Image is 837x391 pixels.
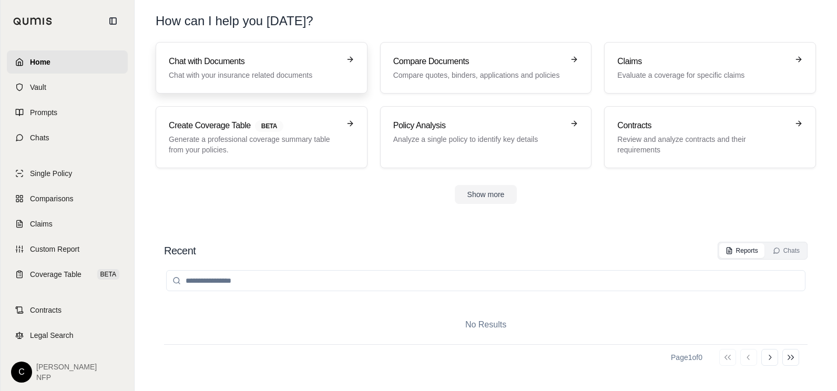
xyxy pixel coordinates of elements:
[97,269,119,280] span: BETA
[30,107,57,118] span: Prompts
[30,82,46,92] span: Vault
[773,246,800,255] div: Chats
[393,134,564,145] p: Analyze a single policy to identify key details
[7,162,128,185] a: Single Policy
[36,372,97,383] span: NFP
[169,55,340,68] h3: Chat with Documents
[255,120,283,132] span: BETA
[30,168,72,179] span: Single Policy
[7,238,128,261] a: Custom Report
[617,119,788,132] h3: Contracts
[30,219,53,229] span: Claims
[30,244,79,254] span: Custom Report
[455,185,517,204] button: Show more
[30,193,73,204] span: Comparisons
[169,134,340,155] p: Generate a professional coverage summary table from your policies.
[719,243,764,258] button: Reports
[11,362,32,383] div: C
[156,13,816,29] h1: How can I help you [DATE]?
[7,101,128,124] a: Prompts
[36,362,97,372] span: [PERSON_NAME]
[7,126,128,149] a: Chats
[7,263,128,286] a: Coverage TableBETA
[7,299,128,322] a: Contracts
[105,13,121,29] button: Collapse sidebar
[617,134,788,155] p: Review and analyze contracts and their requirements
[604,42,816,94] a: ClaimsEvaluate a coverage for specific claims
[7,76,128,99] a: Vault
[164,302,808,348] div: No Results
[617,55,788,68] h3: Claims
[30,330,74,341] span: Legal Search
[169,119,340,132] h3: Create Coverage Table
[380,42,592,94] a: Compare DocumentsCompare quotes, binders, applications and policies
[156,42,368,94] a: Chat with DocumentsChat with your insurance related documents
[393,70,564,80] p: Compare quotes, binders, applications and policies
[393,55,564,68] h3: Compare Documents
[164,243,196,258] h2: Recent
[7,187,128,210] a: Comparisons
[30,305,62,315] span: Contracts
[169,70,340,80] p: Chat with your insurance related documents
[617,70,788,80] p: Evaluate a coverage for specific claims
[726,246,758,255] div: Reports
[380,106,592,168] a: Policy AnalysisAnalyze a single policy to identify key details
[13,17,53,25] img: Qumis Logo
[30,269,81,280] span: Coverage Table
[30,132,49,143] span: Chats
[156,106,368,168] a: Create Coverage TableBETAGenerate a professional coverage summary table from your policies.
[393,119,564,132] h3: Policy Analysis
[7,50,128,74] a: Home
[604,106,816,168] a: ContractsReview and analyze contracts and their requirements
[7,212,128,235] a: Claims
[671,352,702,363] div: Page 1 of 0
[30,57,50,67] span: Home
[7,324,128,347] a: Legal Search
[767,243,806,258] button: Chats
